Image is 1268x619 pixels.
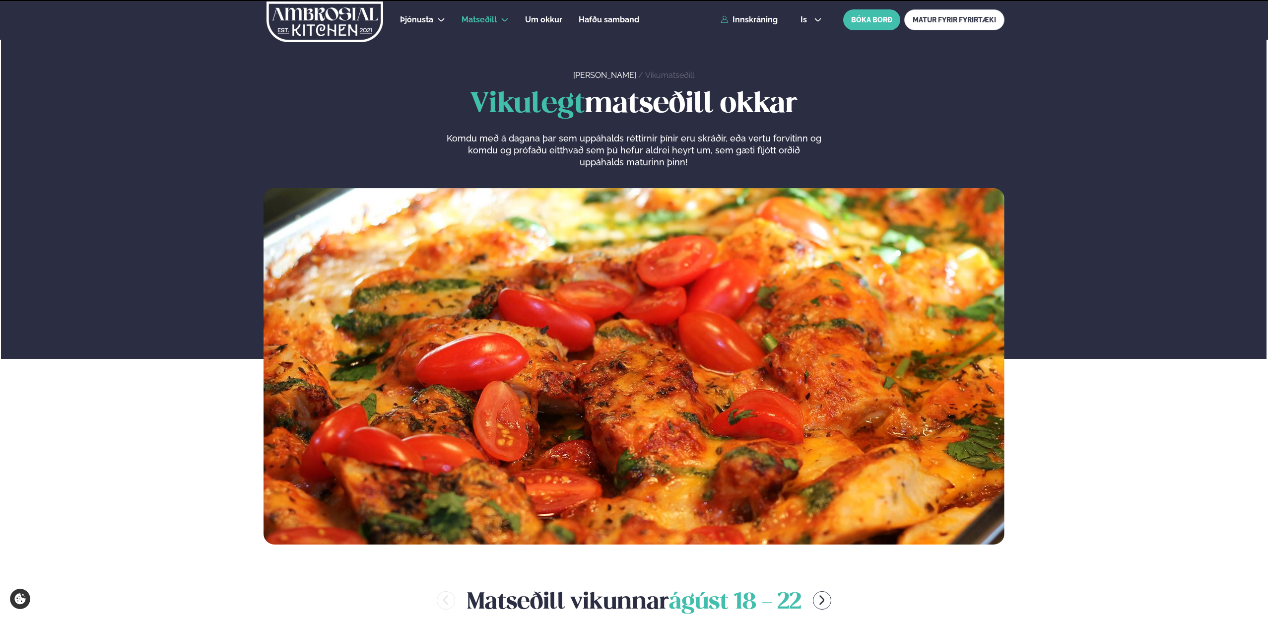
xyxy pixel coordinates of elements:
[904,9,1004,30] a: MATUR FYRIR FYRIRTÆKI
[437,591,455,610] button: menu-btn-left
[669,592,801,614] span: ágúst 18 - 22
[400,14,433,26] a: Þjónusta
[525,14,562,26] a: Um okkur
[721,15,778,24] a: Innskráning
[10,589,30,609] a: Cookie settings
[579,15,639,24] span: Hafðu samband
[264,89,1004,121] h1: matseðill okkar
[470,91,585,118] span: Vikulegt
[266,1,384,42] img: logo
[400,15,433,24] span: Þjónusta
[645,70,694,80] a: Vikumatseðill
[813,591,831,610] button: menu-btn-right
[843,9,900,30] button: BÓKA BORÐ
[579,14,639,26] a: Hafðu samband
[573,70,636,80] a: [PERSON_NAME]
[462,15,497,24] span: Matseðill
[638,70,645,80] span: /
[467,584,801,617] h2: Matseðill vikunnar
[264,188,1004,545] img: image alt
[446,133,821,168] p: Komdu með á dagana þar sem uppáhalds réttirnir þínir eru skráðir, eða vertu forvitinn og komdu og...
[525,15,562,24] span: Um okkur
[801,16,810,24] span: is
[462,14,497,26] a: Matseðill
[793,16,830,24] button: is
